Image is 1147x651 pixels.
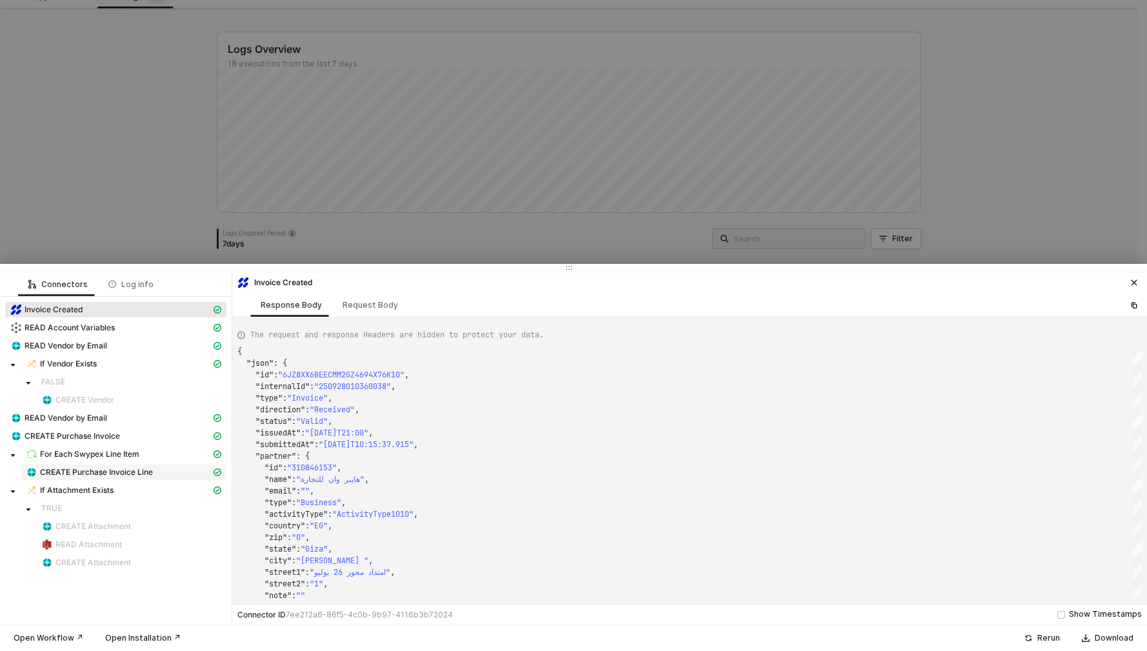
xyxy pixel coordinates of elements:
span: icon-download [1082,634,1090,642]
span: "id" [255,370,274,380]
span: , [368,428,373,438]
div: Connector ID [237,610,453,620]
span: If Attachment Exists [40,485,114,496]
span: , [323,579,328,589]
span: : [287,532,292,543]
span: "type" [264,497,292,508]
span: icon-cards [214,360,221,368]
span: CREATE Purchase Invoice Line [40,467,153,477]
span: "" [296,590,305,601]
span: For Each Swypex Line Item [21,446,226,462]
span: : [310,381,314,392]
span: READ Vendor by Email [25,341,107,351]
span: icon-cards [214,324,221,332]
span: icon-close [1130,279,1138,286]
span: : [305,405,310,415]
span: "name" [264,474,292,485]
span: "note" [264,590,292,601]
span: READ Attachment [36,537,226,552]
span: , [328,521,332,531]
span: , [391,381,395,392]
img: integration-icon [238,277,248,288]
img: integration-icon [26,359,37,369]
span: READ Vendor by Email [5,338,226,354]
span: READ Vendor by Email [25,413,107,423]
span: "امتداد محور 26 يوليو" [310,567,390,577]
span: : [305,521,310,531]
img: integration-icon [11,323,21,333]
span: "status" [255,416,292,426]
span: "street1" [264,567,305,577]
div: Open Installation ↗ [105,633,181,643]
span: CREATE Purchase Invoice Line [21,465,226,480]
img: integration-icon [11,305,21,315]
span: : [292,497,296,508]
span: "zip" [264,532,287,543]
span: FALSE [41,377,65,387]
span: icon-cards [214,432,221,440]
div: Invoice Created [237,277,312,288]
span: "issuedAt" [255,428,301,438]
span: , [404,370,409,380]
span: : [283,393,287,403]
span: Invoice Created [5,302,226,317]
span: , [305,532,310,543]
span: "Valid" [296,416,328,426]
img: integration-icon [11,413,21,423]
span: , [337,463,341,473]
span: The request and response Headers are hidden to protect your data. [250,329,544,341]
span: "submittedAt" [255,439,314,450]
span: "250928010360038" [314,381,391,392]
span: READ Vendor by Email [5,410,226,426]
span: "1" [310,579,323,589]
span: If Vendor Exists [21,356,226,372]
img: integration-icon [11,431,21,441]
span: caret-down [25,380,32,386]
img: integration-icon [42,395,52,405]
span: "6JZ8XX6BEECMM2GZ4694X76K10" [278,370,404,380]
div: Log info [108,279,154,290]
div: Open Workflow ↗ [14,633,83,643]
span: READ Attachment [55,539,122,550]
span: "id" [264,463,283,473]
span: "activityType" [264,509,328,519]
span: "email" [264,486,296,496]
span: icon-cards [214,486,221,494]
div: Request Body [343,300,398,310]
span: , [414,509,418,519]
span: CREATE Purchase Invoice [5,428,226,444]
span: caret-down [10,488,16,495]
span: TRUE [36,501,226,516]
span: caret-down [10,362,16,368]
span: "country" [264,521,305,531]
span: icon-cards [214,468,221,476]
span: , [328,544,332,554]
span: "internalId" [255,381,310,392]
span: "Giza" [301,544,328,554]
span: 7ee212a6-86f5-4c0b-9b97-4116b3b72024 [286,610,453,619]
span: "type" [255,393,283,403]
span: caret-down [10,452,16,459]
span: icon-logic [28,281,36,288]
span: "city" [264,556,292,566]
span: : [292,556,296,566]
span: If Vendor Exists [40,359,97,369]
div: Response Body [261,300,322,310]
button: Rerun [1016,630,1068,646]
span: Invoice Created [25,305,83,315]
div: Download [1095,633,1133,643]
span: "partner" [255,451,296,461]
span: : [296,544,301,554]
span: If Attachment Exists [21,483,226,498]
div: Rerun [1037,633,1060,643]
span: "json" [246,358,274,368]
img: integration-icon [42,521,52,532]
span: icon-cards [214,414,221,422]
span: { [237,346,242,357]
span: For Each Swypex Line Item [40,449,139,459]
span: , [328,416,332,426]
span: icon-copy-paste [1130,301,1138,309]
span: icon-drag-indicator [565,264,573,272]
img: integration-icon [42,539,52,550]
span: CREATE Attachment [36,555,226,570]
